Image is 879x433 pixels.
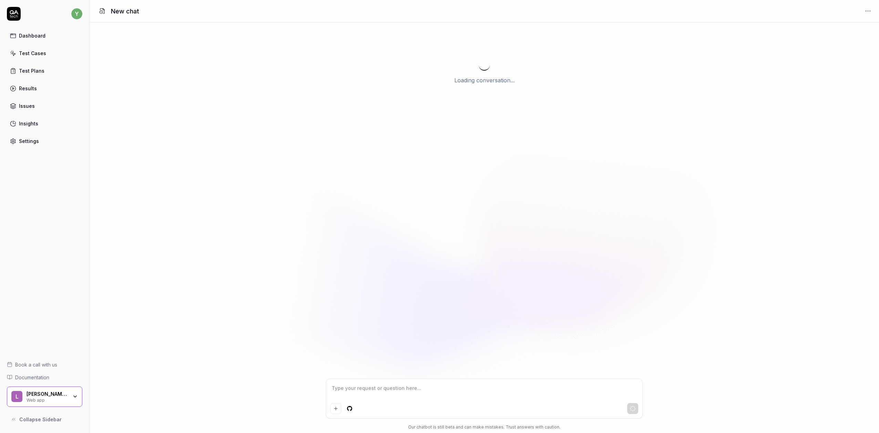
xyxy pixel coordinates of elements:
div: Dashboard [19,32,45,39]
div: Our chatbot is still beta and can make mistakes. Trust answers with caution. [326,424,643,430]
div: Issues [19,102,35,110]
span: Collapse Sidebar [19,416,62,423]
a: Issues [7,99,82,113]
button: Collapse Sidebar [7,412,82,426]
a: Insights [7,117,82,130]
div: Test Plans [19,67,44,74]
button: y [71,7,82,21]
a: Test Cases [7,47,82,60]
span: L [11,391,22,402]
h1: New chat [111,7,139,16]
button: Add attachment [330,403,341,414]
a: Dashboard [7,29,82,42]
a: Settings [7,134,82,148]
a: Book a call with us [7,361,82,368]
div: Lewis Mckee Plc [27,391,68,397]
a: Results [7,82,82,95]
div: Results [19,85,37,92]
a: Documentation [7,374,82,381]
a: Test Plans [7,64,82,78]
button: L[PERSON_NAME] PlcWeb app [7,386,82,407]
div: Settings [19,137,39,145]
div: Web app [27,397,68,402]
span: y [71,8,82,19]
span: Documentation [15,374,49,381]
div: Test Cases [19,50,46,57]
span: Book a call with us [15,361,57,368]
p: Loading conversation... [454,76,515,84]
div: Insights [19,120,38,127]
